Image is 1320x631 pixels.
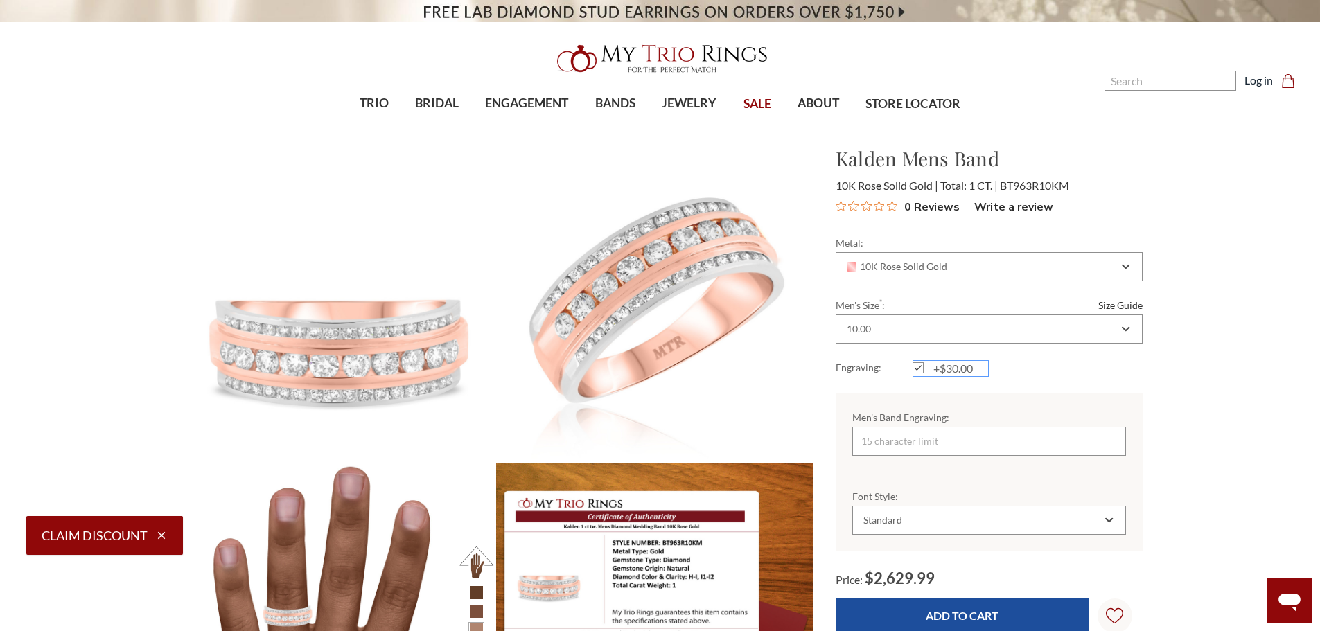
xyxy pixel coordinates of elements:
span: ABOUT [798,94,839,112]
span: 10K Rose Solid Gold [847,261,948,272]
a: JEWELRY [649,81,730,126]
span: 10K Rose Solid Gold [836,179,938,192]
span: Total: 1 CT. [940,179,998,192]
a: My Trio Rings [382,37,937,81]
div: Write a review [967,201,1053,213]
span: STORE LOCATOR [865,95,960,113]
div: Standard [863,515,902,526]
span: ENGAGEMENT [485,94,568,112]
svg: cart.cart_preview [1281,74,1295,88]
a: STORE LOCATOR [852,82,974,127]
a: BRIDAL [402,81,472,126]
button: submenu toggle [608,126,622,127]
label: +$30.00 [913,360,989,377]
div: Combobox [836,252,1143,281]
input: 15 character limit [852,427,1126,456]
span: $2,629.99 [865,569,935,587]
div: Combobox [852,506,1126,535]
span: BANDS [595,94,635,112]
button: submenu toggle [430,126,444,127]
label: Metal: [836,235,1143,250]
img: My Trio Rings [549,37,771,81]
a: ABOUT [784,81,852,126]
span: BT963R10KM [1000,179,1069,192]
button: Rated 0 out of 5 stars from 0 reviews. Jump to reviews. [836,196,960,217]
a: SALE [730,82,784,127]
span: Price: [836,573,863,586]
button: Claim Discount [26,516,183,555]
span: TRIO [360,94,389,112]
a: Size Guide [1098,298,1143,312]
label: Font Style: [852,489,1126,504]
h1: Kalden Mens Band [836,144,1143,173]
span: JEWELRY [662,94,716,112]
a: Log in [1244,72,1273,89]
label: Engraving: [836,360,913,377]
input: Search [1105,71,1236,91]
label: Men’s Band Engraving: [852,410,1126,425]
a: Cart with 0 items [1281,72,1303,89]
label: Men's Size : [836,298,1143,312]
button: submenu toggle [520,126,534,127]
a: TRIO [346,81,402,126]
button: submenu toggle [683,126,696,127]
img: Photo of Kalden 1 ct tw. Mens Diamond Wedding Band 10K Rose Gold [BT963RM] [179,145,495,460]
a: ENGAGEMENT [472,81,581,126]
div: Combobox [836,314,1143,344]
div: 10.00 [847,323,871,335]
span: BRIDAL [415,94,459,112]
span: SALE [743,95,771,113]
button: submenu toggle [367,126,381,127]
img: Photo of Kalden 1 ct tw. Mens Diamond Wedding Band 10K Rose Gold [BT963RM] [496,145,813,459]
a: BANDS [582,81,649,126]
button: submenu toggle [811,126,825,127]
span: 0 Reviews [904,196,960,217]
